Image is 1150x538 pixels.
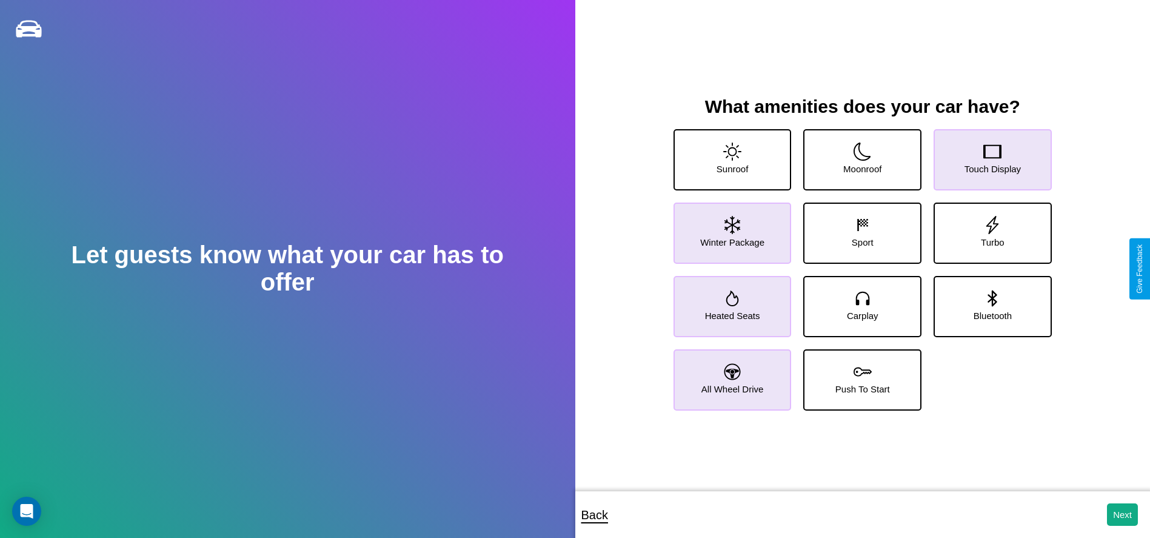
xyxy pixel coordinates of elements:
button: Next [1107,503,1138,526]
p: Touch Display [964,161,1021,177]
div: Open Intercom Messenger [12,497,41,526]
p: Bluetooth [974,308,1012,324]
p: Sport [852,234,874,251]
p: All Wheel Drive [701,381,764,397]
p: Turbo [981,234,1005,251]
p: Heated Seats [705,308,760,324]
p: Sunroof [717,161,749,177]
h3: What amenities does your car have? [661,96,1064,117]
h2: Let guests know what your car has to offer [58,241,518,296]
p: Carplay [847,308,878,324]
p: Back [581,504,608,526]
p: Winter Package [700,234,764,251]
p: Moonroof [843,161,881,177]
p: Push To Start [835,381,890,397]
div: Give Feedback [1135,244,1144,294]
